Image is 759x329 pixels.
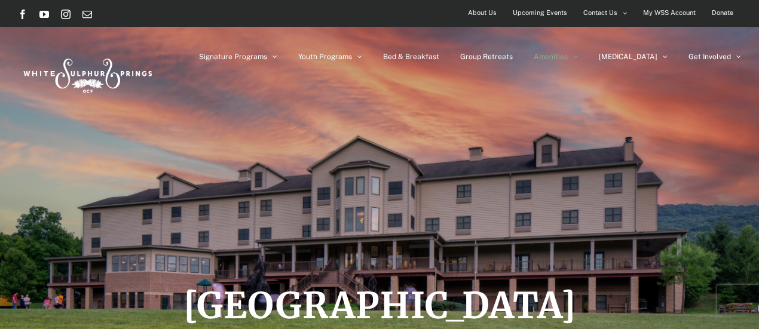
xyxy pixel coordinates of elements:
[643,4,696,21] span: My WSS Account
[82,10,92,19] a: Email
[583,4,617,21] span: Contact Us
[534,53,568,60] span: Amenities
[383,53,439,60] span: Bed & Breakfast
[199,53,267,60] span: Signature Programs
[688,53,731,60] span: Get Involved
[513,4,567,21] span: Upcoming Events
[183,283,576,328] span: [GEOGRAPHIC_DATA]
[298,53,352,60] span: Youth Programs
[199,27,277,87] a: Signature Programs
[599,27,668,87] a: [MEDICAL_DATA]
[18,45,155,102] img: White Sulphur Springs Logo
[39,10,49,19] a: YouTube
[712,4,733,21] span: Donate
[460,27,513,87] a: Group Retreats
[534,27,578,87] a: Amenities
[298,27,362,87] a: Youth Programs
[383,27,439,87] a: Bed & Breakfast
[688,27,741,87] a: Get Involved
[18,10,27,19] a: Facebook
[599,53,657,60] span: [MEDICAL_DATA]
[460,53,513,60] span: Group Retreats
[199,27,741,87] nav: Main Menu
[468,4,497,21] span: About Us
[61,10,71,19] a: Instagram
